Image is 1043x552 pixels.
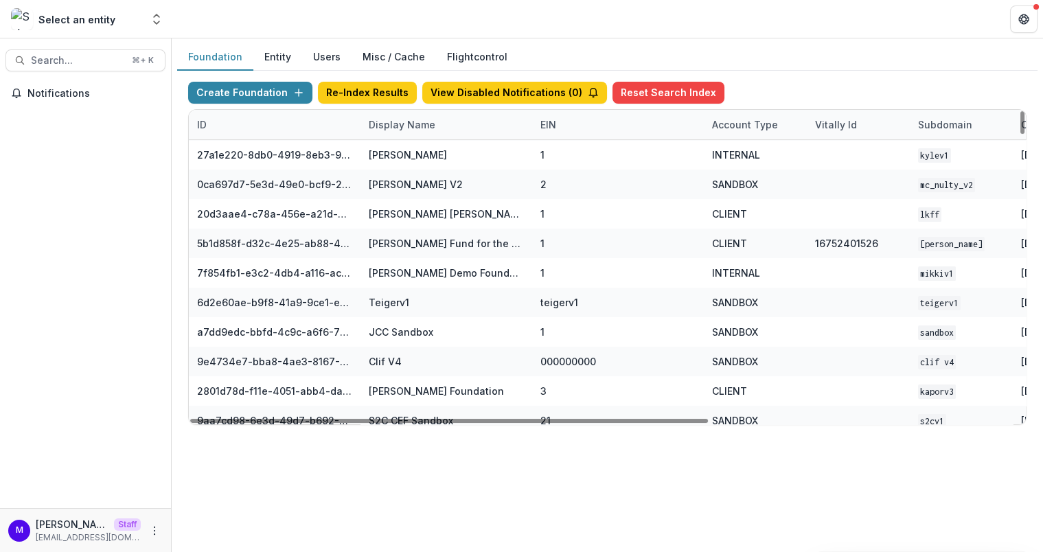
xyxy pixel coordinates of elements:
[918,178,975,192] code: mc_nulty_v2
[712,295,758,310] div: SANDBOX
[807,110,910,139] div: Vitally Id
[369,266,524,280] div: [PERSON_NAME] Demo Foundation
[189,110,360,139] div: ID
[369,354,402,369] div: Clif V4
[918,414,946,428] code: s2cv1
[369,207,524,221] div: [PERSON_NAME] [PERSON_NAME] Family Foundation
[188,82,312,104] button: Create Foundation
[369,384,504,398] div: [PERSON_NAME] Foundation
[540,384,547,398] div: 3
[197,266,352,280] div: 7f854fb1-e3c2-4db4-a116-aca576521abc
[5,49,165,71] button: Search...
[447,49,507,64] a: Flightcontrol
[36,517,108,531] p: [PERSON_NAME]
[253,44,302,71] button: Entity
[532,110,704,139] div: EIN
[369,177,463,192] div: [PERSON_NAME] V2
[712,266,760,280] div: INTERNAL
[1010,5,1038,33] button: Get Help
[712,236,747,251] div: CLIENT
[918,325,956,340] code: sandbox
[146,522,163,539] button: More
[712,413,758,428] div: SANDBOX
[918,355,956,369] code: Clif V4
[712,177,758,192] div: SANDBOX
[197,295,352,310] div: 6d2e60ae-b9f8-41a9-9ce1-e608d0f20ec5
[540,354,596,369] div: 000000000
[197,207,352,221] div: 20d3aae4-c78a-456e-a21d-91c97a6a725f
[540,207,545,221] div: 1
[302,44,352,71] button: Users
[918,148,951,163] code: kylev1
[918,384,956,399] code: kaporv3
[197,413,352,428] div: 9aa7cd98-6e3d-49d7-b692-3e5f3d1facd4
[422,82,607,104] button: View Disabled Notifications (0)
[910,110,1013,139] div: Subdomain
[318,82,417,104] button: Re-Index Results
[704,110,807,139] div: Account Type
[360,110,532,139] div: Display Name
[918,296,961,310] code: teigerv1
[16,526,23,535] div: Maddie
[38,12,115,27] div: Select an entity
[197,384,352,398] div: 2801d78d-f11e-4051-abb4-dab00da98882
[815,236,878,251] div: 16752401526
[910,117,981,132] div: Subdomain
[704,117,786,132] div: Account Type
[147,5,166,33] button: Open entity switcher
[369,236,524,251] div: [PERSON_NAME] Fund for the Blind
[114,518,141,531] p: Staff
[369,295,409,310] div: Teigerv1
[918,266,956,281] code: mikkiv1
[197,354,352,369] div: 9e4734e7-bba8-4ae3-8167-95d86cec7b4b
[129,53,157,68] div: ⌘ + K
[540,295,578,310] div: teigerv1
[360,117,444,132] div: Display Name
[540,236,545,251] div: 1
[540,325,545,339] div: 1
[352,44,436,71] button: Misc / Cache
[31,55,124,67] span: Search...
[712,384,747,398] div: CLIENT
[612,82,724,104] button: Reset Search Index
[918,207,941,222] code: lkff
[918,237,985,251] code: [PERSON_NAME]
[189,117,215,132] div: ID
[532,117,564,132] div: EIN
[11,8,33,30] img: Select an entity
[177,44,253,71] button: Foundation
[540,413,551,428] div: 21
[712,148,760,162] div: INTERNAL
[712,325,758,339] div: SANDBOX
[712,354,758,369] div: SANDBOX
[197,148,352,162] div: 27a1e220-8db0-4919-8eb3-9f29ee33f7b0
[36,531,141,544] p: [EMAIL_ADDRESS][DOMAIN_NAME]
[369,325,433,339] div: JCC Sandbox
[197,236,352,251] div: 5b1d858f-d32c-4e25-ab88-434536713791
[5,82,165,104] button: Notifications
[540,266,545,280] div: 1
[369,148,447,162] div: [PERSON_NAME]
[27,88,160,100] span: Notifications
[197,325,352,339] div: a7dd9edc-bbfd-4c9c-a6f6-76d0743bf1cd
[712,207,747,221] div: CLIENT
[807,117,865,132] div: Vitally Id
[540,148,545,162] div: 1
[197,177,352,192] div: 0ca697d7-5e3d-49e0-bcf9-217f69e92d71
[369,413,453,428] div: S2C CEF Sandbox
[540,177,547,192] div: 2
